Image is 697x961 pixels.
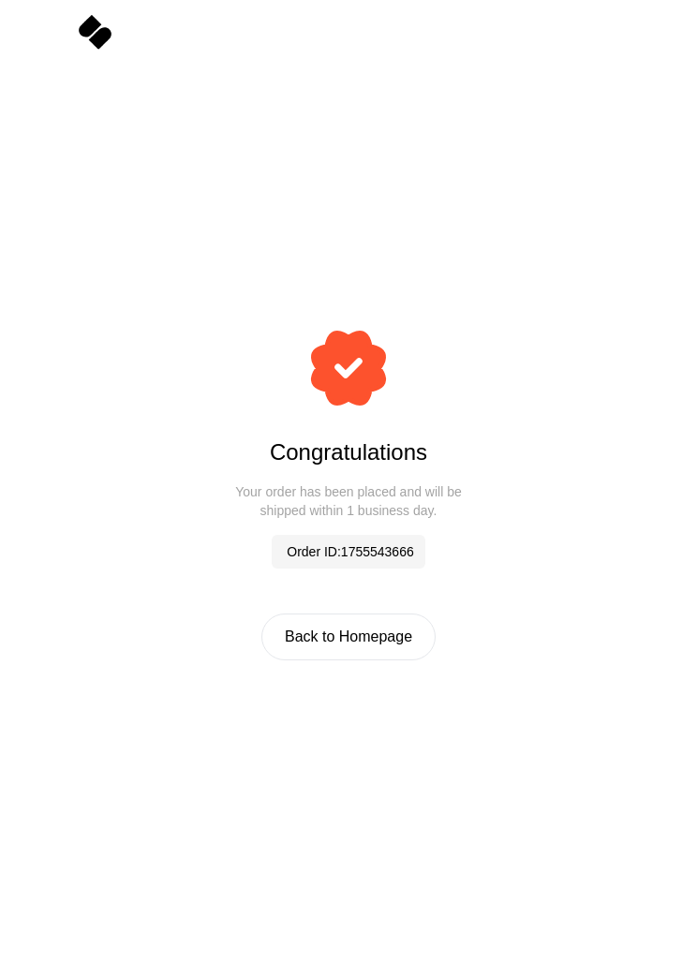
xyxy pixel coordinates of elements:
button: Back to Homepage [261,614,436,660]
h2: Your order has been placed and will be shipped within 1 business day. [217,482,480,520]
div: animation [302,321,395,415]
img: sparq-logo-mini.svg [79,15,111,50]
span: Order ID: 1755543666 [287,542,413,561]
span: Back to Homepage [285,626,412,648]
h1: Congratulations [217,437,480,467]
